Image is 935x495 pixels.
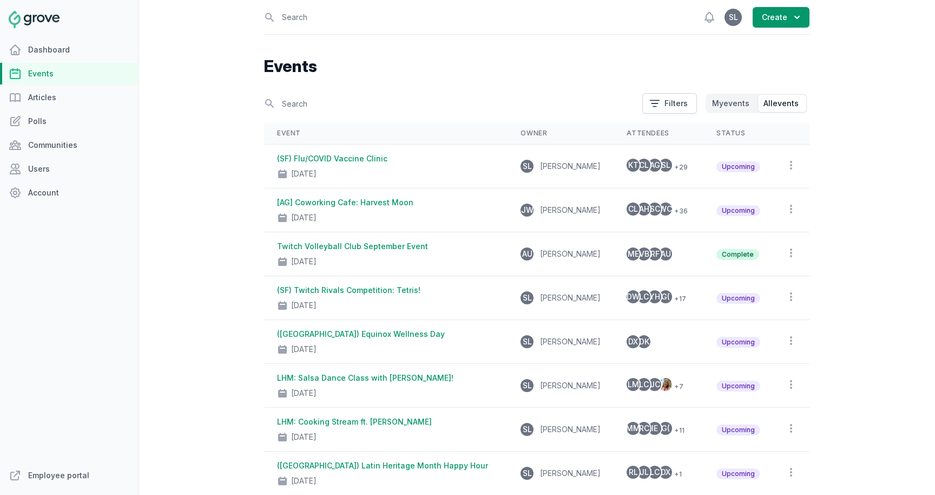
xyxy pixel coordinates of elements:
span: My events [712,98,749,109]
span: Upcoming [716,205,760,216]
span: DX [628,338,638,346]
span: CL [628,205,638,213]
span: G( [661,293,670,301]
a: [AG] Coworking Cafe: Harvest Moon [277,198,413,207]
span: DK [639,338,649,346]
span: SL [523,426,532,433]
span: G( [661,425,670,432]
th: Event [264,122,508,145]
a: LHM: Cooking Stream ft. [PERSON_NAME] [277,417,432,426]
span: RC [639,425,649,432]
button: Filters [642,93,697,114]
span: [PERSON_NAME] [540,381,601,390]
span: Complete [716,249,759,260]
span: VB [639,250,649,258]
div: [DATE] [291,212,317,223]
span: WC [659,205,672,213]
div: [DATE] [291,344,317,355]
h1: Events [264,56,809,76]
div: [DATE] [291,388,317,399]
span: SL [523,294,532,302]
span: [PERSON_NAME] [540,249,601,258]
span: + 29 [670,161,688,174]
span: JL [640,468,649,476]
span: JC [650,381,660,388]
a: (SF) Flu/COVID Vaccine Clinic [277,154,387,163]
span: ME [628,250,639,258]
span: DW [627,293,640,301]
span: Upcoming [716,293,760,304]
span: SC [650,205,660,213]
span: KT [628,161,638,169]
span: Upcoming [716,161,760,172]
button: Myevents [707,95,757,112]
div: [DATE] [291,168,317,179]
a: LHM: Salsa Dance Class with [PERSON_NAME]! [277,373,453,382]
button: Create [753,7,809,28]
span: RL [629,468,638,476]
span: AH [639,205,649,213]
span: RF [650,250,660,258]
span: All events [763,98,799,109]
div: [DATE] [291,476,317,486]
th: Attendees [614,122,703,145]
div: [DATE] [291,256,317,267]
span: SL [523,382,532,389]
span: + 17 [670,292,686,305]
span: Upcoming [716,468,760,479]
div: [DATE] [291,300,317,311]
span: SL [523,338,532,346]
a: (SF) Twitch Rivals Competition: Tetris! [277,285,420,295]
span: AG [650,161,660,169]
span: [PERSON_NAME] [540,468,601,478]
span: + 7 [670,380,683,393]
button: Allevents [758,95,806,112]
span: [PERSON_NAME] [540,337,601,346]
a: Twitch Volleyball Club September Event [277,242,428,251]
span: LC [639,293,649,301]
span: Upcoming [716,425,760,435]
span: [PERSON_NAME] [540,205,601,214]
span: + 11 [670,424,684,437]
span: LM [628,381,639,388]
span: SL [523,470,532,477]
input: Search [264,94,636,113]
span: AU [522,250,532,258]
span: SL [729,14,738,21]
a: ([GEOGRAPHIC_DATA]) Equinox Wellness Day [277,329,445,338]
span: Upcoming [716,381,760,392]
span: IE [651,425,658,432]
span: + 36 [670,205,688,218]
span: AU [661,250,671,258]
span: SL [523,162,532,170]
span: [PERSON_NAME] [540,293,601,302]
span: + 1 [670,468,682,481]
div: [DATE] [291,432,317,442]
a: ([GEOGRAPHIC_DATA]) Latin Heritage Month Happy Hour [277,461,488,470]
span: CL [639,161,649,169]
span: LC [650,468,660,476]
span: YH [649,293,660,301]
span: [PERSON_NAME] [540,161,601,171]
th: Status [703,122,773,145]
img: Grove [9,11,60,28]
span: SL [661,161,670,169]
span: Upcoming [716,337,760,348]
span: LC [639,381,649,388]
span: MM [626,425,640,432]
span: JW [521,206,534,214]
button: SL [725,9,742,26]
span: DX [661,468,670,476]
th: Owner [508,122,614,145]
span: [PERSON_NAME] [540,425,601,434]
